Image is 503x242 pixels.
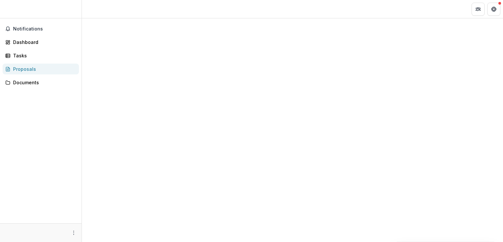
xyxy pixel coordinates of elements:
button: Partners [472,3,485,16]
div: Proposals [13,66,74,72]
a: Tasks [3,50,79,61]
div: Dashboard [13,39,74,46]
a: Proposals [3,64,79,74]
button: More [70,229,78,237]
button: Get Help [487,3,500,16]
div: Tasks [13,52,74,59]
a: Documents [3,77,79,88]
a: Dashboard [3,37,79,48]
button: Notifications [3,24,79,34]
span: Notifications [13,26,76,32]
div: Documents [13,79,74,86]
